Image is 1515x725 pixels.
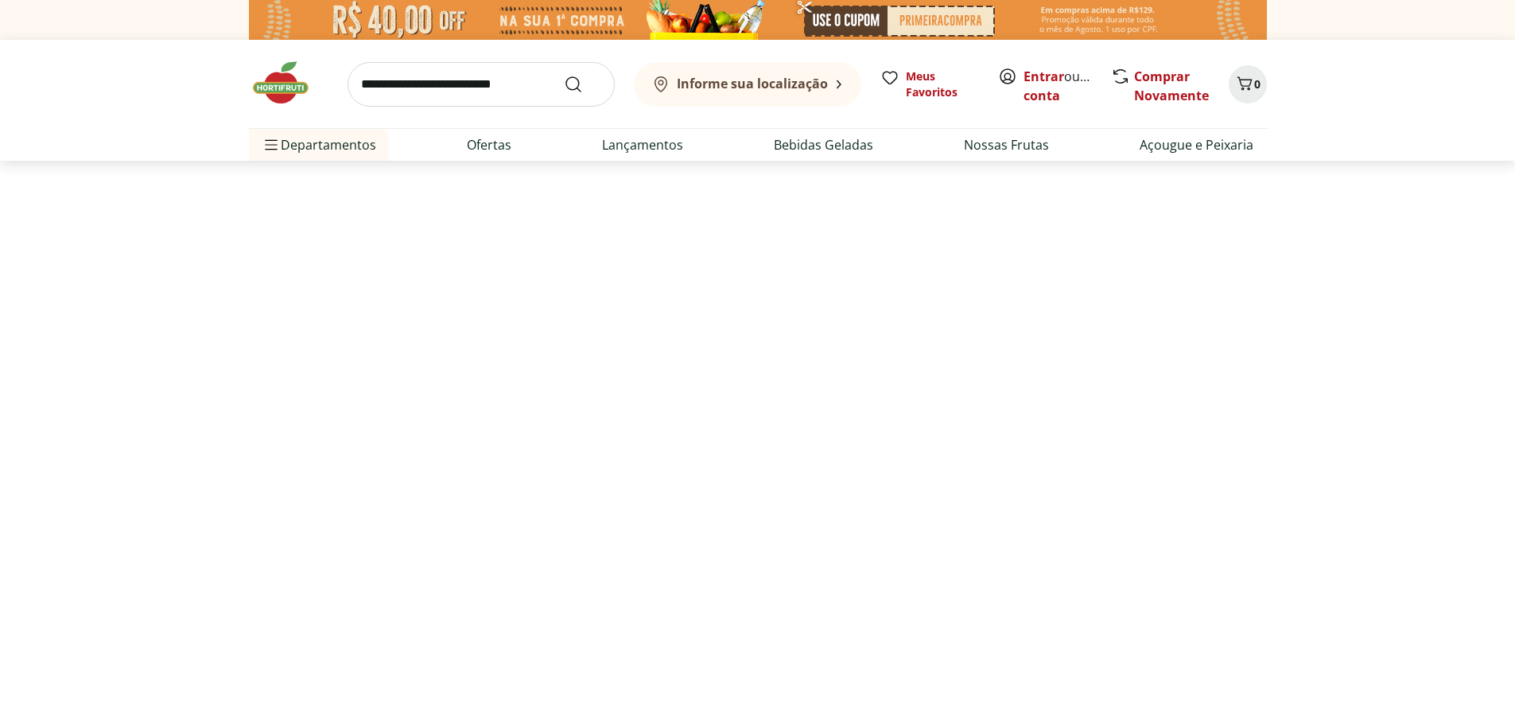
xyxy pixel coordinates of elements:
button: Carrinho [1229,65,1267,103]
button: Informe sua localização [634,62,861,107]
b: Informe sua localização [677,75,828,92]
button: Submit Search [564,75,602,94]
img: Hortifruti [249,59,328,107]
span: 0 [1254,76,1261,92]
a: Ofertas [467,135,511,154]
a: Bebidas Geladas [774,135,873,154]
a: Nossas Frutas [964,135,1049,154]
a: Entrar [1024,68,1064,85]
span: Departamentos [262,126,376,164]
a: Comprar Novamente [1134,68,1209,104]
button: Menu [262,126,281,164]
a: Criar conta [1024,68,1111,104]
span: Meus Favoritos [906,68,979,100]
span: ou [1024,67,1094,105]
a: Lançamentos [602,135,683,154]
a: Meus Favoritos [880,68,979,100]
a: Açougue e Peixaria [1140,135,1253,154]
input: search [348,62,615,107]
